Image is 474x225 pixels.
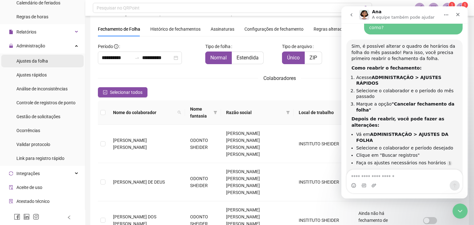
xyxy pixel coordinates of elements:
[212,104,219,121] span: filter
[14,214,20,220] span: facebook
[287,55,300,61] span: Único
[16,58,48,64] span: Ajustes da folha
[462,2,468,8] sup: Atualize o seu contato no menu Meus Dados
[106,155,111,160] a: Source reference 6342287:
[294,125,353,163] td: INSTITUTO SHEIDER
[417,5,423,11] span: notification
[16,185,42,190] span: Aceite de uso
[9,44,13,48] span: lock
[110,89,142,96] span: Selecionar todos
[16,100,75,105] span: Controle de registros de ponto
[221,125,294,163] td: [PERSON_NAME] [PERSON_NAME] [PERSON_NAME] [PERSON_NAME]
[15,146,116,152] li: Clique em "Buscar registros"
[211,27,234,31] span: Assinaturas
[445,5,450,11] span: bell
[9,199,13,204] span: solution
[15,139,116,145] li: Selecione o colaborador e período desejado
[103,90,107,94] span: check-square
[451,3,453,7] span: 1
[15,68,116,80] li: Acesse
[221,163,294,201] td: [PERSON_NAME] [PERSON_NAME] [PERSON_NAME] [PERSON_NAME]
[213,111,217,114] span: filter
[205,43,231,50] span: Tipo de folha
[16,156,64,161] span: Link para registro rápido
[16,171,40,176] span: Integrações
[15,125,116,137] li: Vá em
[282,43,312,50] span: Tipo de arquivo
[10,177,15,182] button: Selecionador de Emoji
[108,174,118,184] button: Enviar uma mensagem
[185,125,221,163] td: ODONTO SHEIDER
[9,171,13,176] span: sync
[431,5,436,11] span: mail
[15,125,107,137] b: ADMINISTRAÇÃO > AJUSTES DA FOLHA
[449,2,455,8] sup: 1
[20,177,25,182] button: Selecionador de GIF
[16,86,68,91] span: Análise de inconsistências
[16,72,47,77] span: Ajustes rápidos
[309,55,317,61] span: ZIP
[286,111,290,114] span: filter
[185,163,221,201] td: ODONTO SHEIDER
[15,82,116,93] li: Selecione o colaborador e o período do mês passado
[16,199,50,204] span: Atestado técnico
[16,128,40,133] span: Ocorrências
[113,109,175,116] span: Nome do colaborador
[341,6,468,198] iframe: Intercom live chat
[237,55,259,61] span: Estendida
[5,33,121,207] div: Sim, é possível alterar o quadro de horários da folha do mês passado! Para isso, você precisa pri...
[150,27,201,32] span: Histórico de fechamentos
[15,95,116,106] li: Marque a opção
[23,214,30,220] span: linkedin
[453,204,468,219] iframe: Intercom live chat
[135,55,140,60] span: to
[364,6,369,10] span: search
[177,111,181,114] span: search
[98,27,140,32] span: Fechamento de Folha
[226,109,284,116] span: Razão social
[113,138,147,150] span: [PERSON_NAME] [PERSON_NAME]
[16,14,48,19] span: Regras de horas
[10,37,116,56] div: Sim, é possível alterar o quadro de horários da folha do mês passado! Para isso, você precisa pri...
[210,55,227,61] span: Normal
[15,95,113,106] b: "Cancelar fechamento da folha"
[114,44,118,49] span: info-circle
[16,142,50,147] span: Validar protocolo
[263,75,296,81] span: Colaboradores
[15,154,116,160] li: Faça os ajustes necessários nos horários
[98,44,113,49] span: Período
[244,27,303,31] span: Configurações de fechamento
[376,4,411,11] span: GIOVANA ZILENO
[113,179,165,185] span: [PERSON_NAME] DE DEUS
[299,109,343,116] span: Local de trabalho
[15,69,100,80] b: ADMINISTRAÇÃO > AJUSTES RÁPIDOS
[190,106,211,119] span: Nome fantasia
[285,108,291,117] span: filter
[10,59,80,64] b: Como reabrir o fechamento:
[33,214,39,220] span: instagram
[16,0,60,5] span: Calendário de feriados
[10,162,116,181] div: Após fazer as alterações, você precisará fechar novamente a folha de ponto para que as mudanças s...
[9,30,13,34] span: file
[176,108,183,117] span: search
[98,87,147,97] button: Selecionar todos
[5,163,121,174] textarea: Envie uma mensagem...
[10,110,103,121] b: Depois de reabrir, você pode fazer as alterações:
[9,185,13,190] span: audit
[294,163,353,201] td: INSTITUTO SHEIDER
[16,29,36,34] span: Relatórios
[314,27,347,31] span: Regras alteradas
[457,3,466,13] img: 92804
[464,3,466,7] span: 1
[135,55,140,60] span: swap-right
[16,43,45,48] span: Administração
[67,215,71,220] span: left
[5,33,121,207] div: Ana diz…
